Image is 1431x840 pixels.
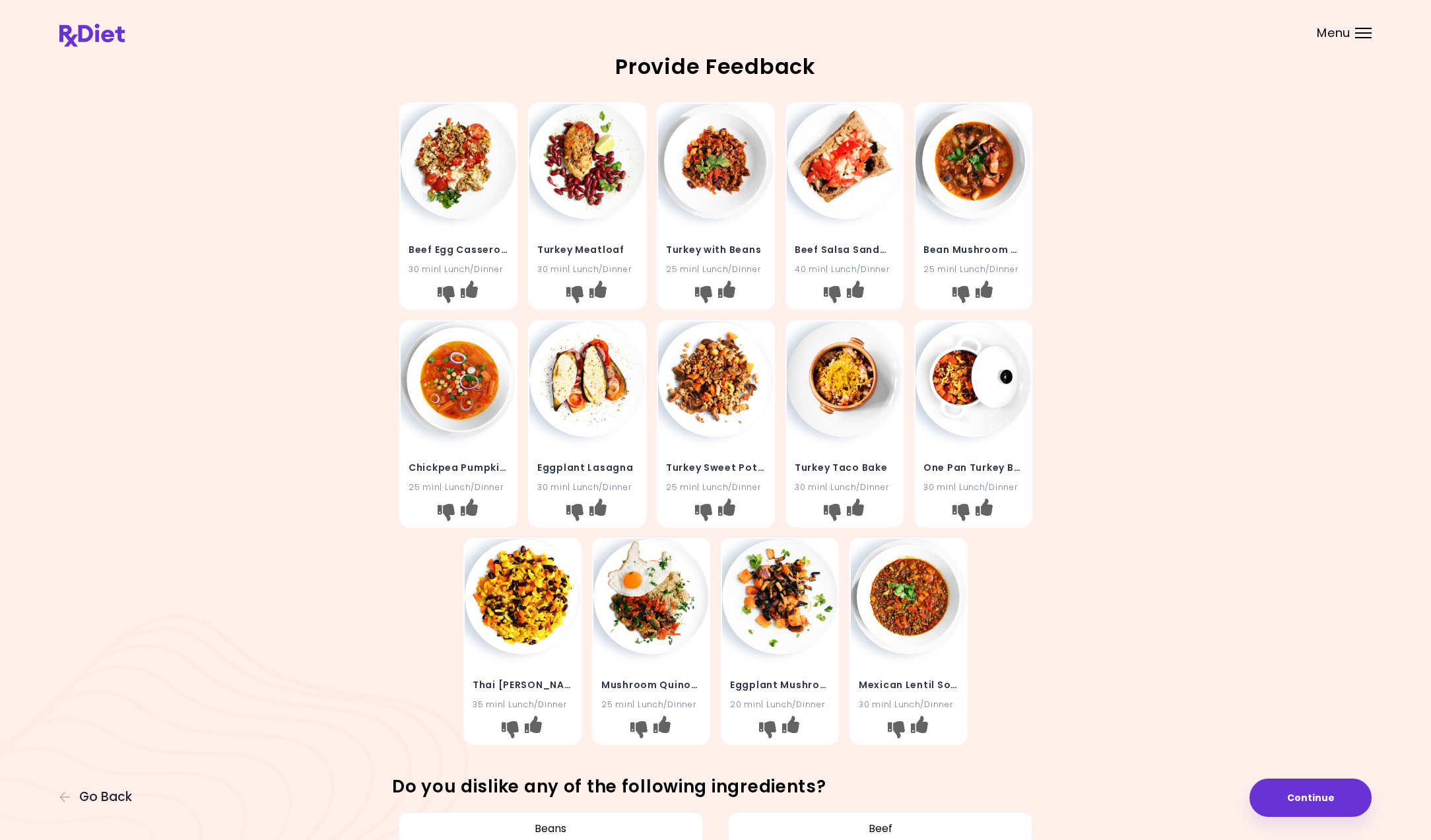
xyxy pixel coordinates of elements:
[950,501,971,522] button: I don't like this recipe
[909,719,930,740] button: I like this recipe
[392,777,1039,798] h3: Do you dislike any of the following ingredients?
[59,24,125,47] img: RxDiet
[795,481,894,493] div: 30 min | Lunch/Dinner
[564,284,585,305] button: I don't like this recipe
[923,239,1023,260] h4: Bean Mushroom Stew
[973,284,994,305] button: I like this recipe
[666,263,766,275] div: 25 min | Lunch/Dinner
[692,501,714,522] button: I don't like this recipe
[458,284,479,305] button: I like this recipe
[1317,27,1350,39] span: Menu
[844,501,865,522] button: I like this recipe
[730,699,830,711] div: 20 min | Lunch/Dinner
[651,719,673,740] button: I like this recipe
[715,284,737,305] button: I like this recipe
[795,457,894,478] h4: Turkey Taco Bake
[409,481,508,493] div: 25 min | Lunch/Dinner
[628,719,649,740] button: I don't like this recipe
[59,56,1372,77] h2: Provide Feedback
[473,675,572,696] h4: Thai Curry Tray Bake
[473,699,572,711] div: 35 min | Lunch/Dinner
[795,263,894,275] div: 40 min | Lunch/Dinner
[537,239,637,260] h4: Turkey Meatloaf
[409,457,508,478] h4: Chickpea Pumpkin Stew
[79,790,132,804] span: Go Back
[601,675,701,696] h4: Mushroom Quinoa Salad
[730,675,830,696] h4: Eggplant Mushroom Hash
[715,501,737,522] button: I like this recipe
[587,501,608,522] button: I like this recipe
[537,457,637,478] h4: Eggplant Lasagna
[435,501,456,522] button: I don't like this recipe
[780,719,801,740] button: I like this recipe
[844,284,865,305] button: I like this recipe
[59,790,139,804] button: Go Back
[859,675,958,696] h4: Mexican Lentil Soup
[537,481,637,493] div: 30 min | Lunch/Dinner
[757,719,778,740] button: I don't like this recipe
[795,239,894,260] h4: Beef Salsa Sandwich
[537,263,637,275] div: 30 min | Lunch/Dinner
[923,457,1023,478] h4: One Pan Turkey Bean Chilli
[500,719,521,740] button: I don't like this recipe
[923,481,1023,493] div: 30 min | Lunch/Dinner
[1249,779,1372,817] button: Continue
[923,263,1023,275] div: 25 min | Lunch/Dinner
[821,501,842,522] button: I don't like this recipe
[886,719,907,740] button: I don't like this recipe
[973,501,994,522] button: I like this recipe
[564,501,585,522] button: I don't like this recipe
[859,699,958,711] div: 30 min | Lunch/Dinner
[601,699,701,711] div: 25 min | Lunch/Dinner
[666,457,766,478] h4: Turkey Sweet Potatoes Hash
[821,284,842,305] button: I don't like this recipe
[692,284,714,305] button: I don't like this recipe
[950,284,971,305] button: I don't like this recipe
[666,481,766,493] div: 25 min | Lunch/Dinner
[666,239,766,260] h4: Turkey with Beans
[458,501,479,522] button: I like this recipe
[409,263,508,275] div: 30 min | Lunch/Dinner
[409,239,508,260] h4: Beef Egg Casserole
[435,284,456,305] button: I don't like this recipe
[523,719,544,740] button: I like this recipe
[587,284,608,305] button: I like this recipe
